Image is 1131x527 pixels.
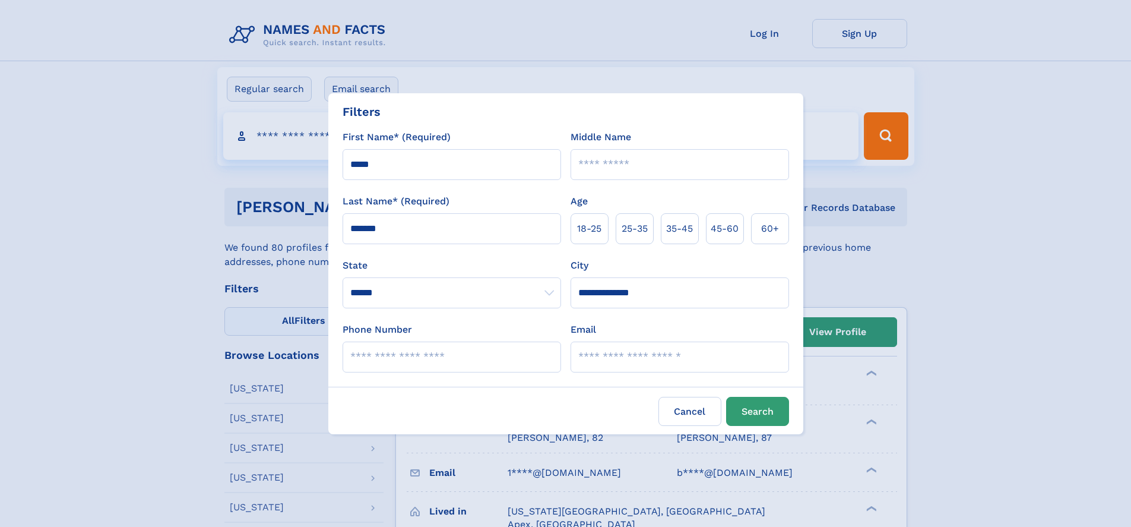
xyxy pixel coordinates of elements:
[343,258,561,273] label: State
[761,222,779,236] span: 60+
[658,397,721,426] label: Cancel
[571,258,588,273] label: City
[343,323,412,337] label: Phone Number
[726,397,789,426] button: Search
[343,194,449,209] label: Last Name* (Required)
[577,222,601,236] span: 18‑25
[571,194,588,209] label: Age
[711,222,739,236] span: 45‑60
[571,130,631,144] label: Middle Name
[343,103,381,121] div: Filters
[622,222,648,236] span: 25‑35
[666,222,693,236] span: 35‑45
[343,130,451,144] label: First Name* (Required)
[571,323,596,337] label: Email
